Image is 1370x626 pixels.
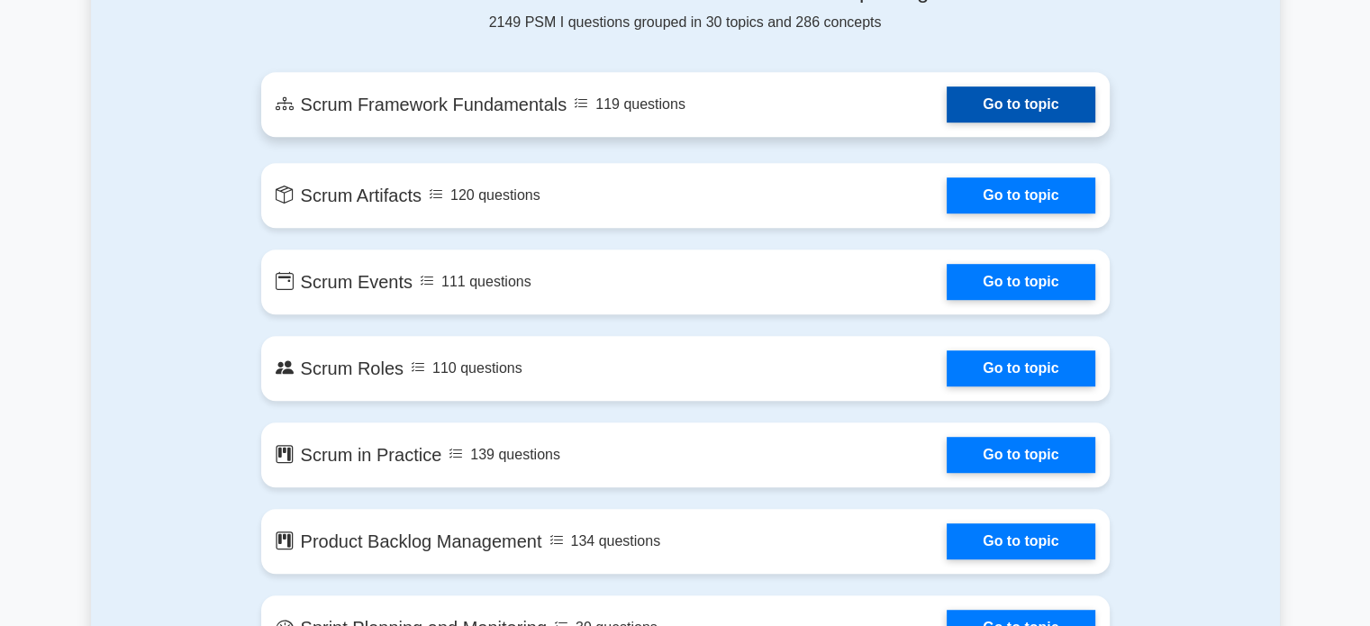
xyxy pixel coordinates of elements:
a: Go to topic [947,86,1094,122]
a: Go to topic [947,350,1094,386]
a: Go to topic [947,523,1094,559]
a: Go to topic [947,264,1094,300]
a: Go to topic [947,437,1094,473]
a: Go to topic [947,177,1094,213]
